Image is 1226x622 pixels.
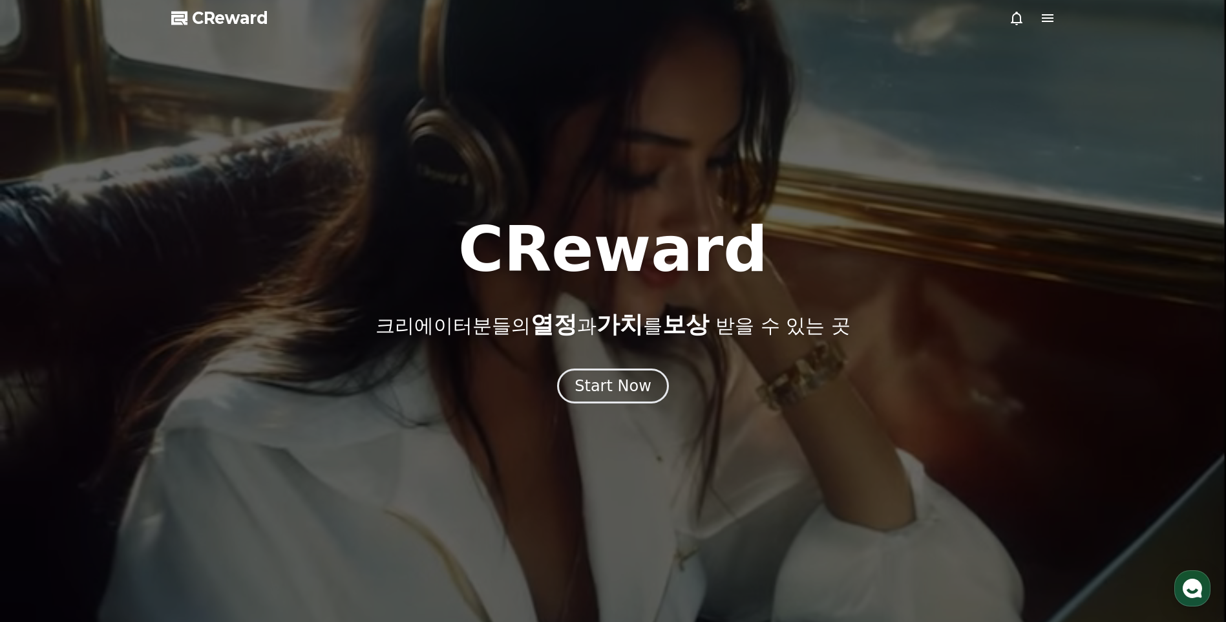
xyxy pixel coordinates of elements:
[85,410,167,442] a: 대화
[557,381,669,394] a: Start Now
[375,312,850,338] p: 크리에이터분들의 과 를 받을 수 있는 곳
[192,8,268,28] span: CReward
[557,369,669,403] button: Start Now
[575,376,651,396] div: Start Now
[597,311,643,338] span: 가치
[531,311,577,338] span: 열정
[41,429,48,440] span: 홈
[171,8,268,28] a: CReward
[4,410,85,442] a: 홈
[118,430,134,440] span: 대화
[200,429,215,440] span: 설정
[662,311,709,338] span: 보상
[458,219,768,281] h1: CReward
[167,410,248,442] a: 설정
